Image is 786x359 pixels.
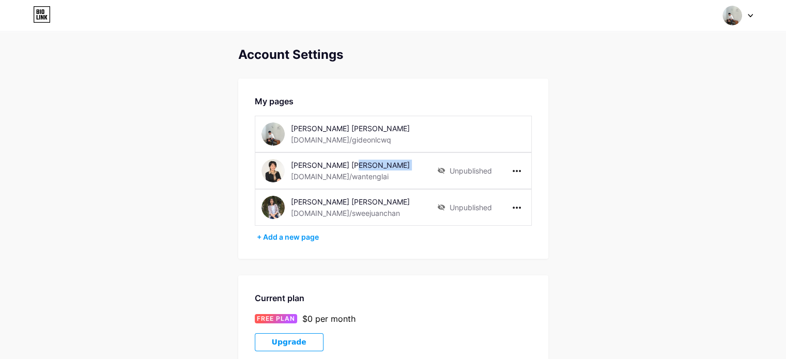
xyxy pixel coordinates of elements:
div: Account Settings [238,48,548,62]
div: [DOMAIN_NAME]/wantenglai [291,171,389,182]
div: Unpublished [437,159,492,182]
div: [PERSON_NAME] [PERSON_NAME] [291,196,437,207]
button: Upgrade [255,333,323,351]
img: sweejuanchan [261,196,285,219]
div: + Add a new page [257,232,532,242]
div: [DOMAIN_NAME]/sweejuanchan [291,208,400,218]
div: [DOMAIN_NAME]/gideonlcwq [291,134,391,145]
div: [PERSON_NAME] [PERSON_NAME] [291,160,437,170]
span: Upgrade [272,338,306,347]
img: gideonlcwq [722,6,742,25]
div: $0 per month [302,313,356,325]
span: FREE PLAN [257,314,295,323]
div: My pages [255,95,532,107]
div: Current plan [255,292,532,304]
img: wantenglai [261,159,285,182]
div: Unpublished [437,196,492,219]
div: [PERSON_NAME] [PERSON_NAME] [291,123,437,134]
img: gideonlcwq [261,122,285,146]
